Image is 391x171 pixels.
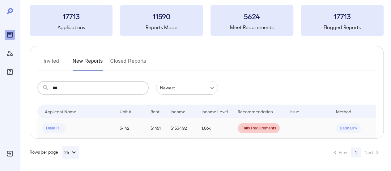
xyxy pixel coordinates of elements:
div: Unit # [120,108,131,115]
div: Rows per page [30,146,79,159]
div: FAQ [5,67,15,77]
div: Reports [5,30,15,40]
h3: 11590 [120,11,203,21]
h5: Flagged Reports [301,24,384,31]
td: $1534.92 [166,118,197,138]
button: Closed Reports [110,56,147,71]
span: Dajia R... [42,125,66,131]
button: New Reports [73,56,103,71]
span: Bank Link [336,125,361,131]
summary: 17713Applications11590Reports Made5624Meet Requirements17713Flagged Reports [30,5,384,36]
h3: 17713 [30,11,113,21]
div: Manage Users [5,48,15,58]
div: Newest [156,81,218,95]
h3: 17713 [301,11,384,21]
span: Fails Requirements [238,125,280,131]
td: $1451 [146,118,166,138]
div: Recommendation [238,108,273,115]
h5: Reports Made [120,24,203,31]
div: Method [336,108,351,115]
nav: pagination navigation [329,147,384,157]
div: Log Out [5,149,15,159]
div: Rent [151,108,160,115]
button: page 1 [351,147,361,157]
td: 3442 [115,118,146,138]
button: 25 [62,146,79,159]
div: Income [171,108,185,115]
div: Applicant Name [45,108,76,115]
div: Income Level [202,108,228,115]
button: Invited [37,56,65,71]
h5: Meet Requirements [210,24,293,31]
div: Issue [290,108,300,115]
td: 1.06x [197,118,233,138]
h3: 5624 [210,11,293,21]
h5: Applications [30,24,113,31]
